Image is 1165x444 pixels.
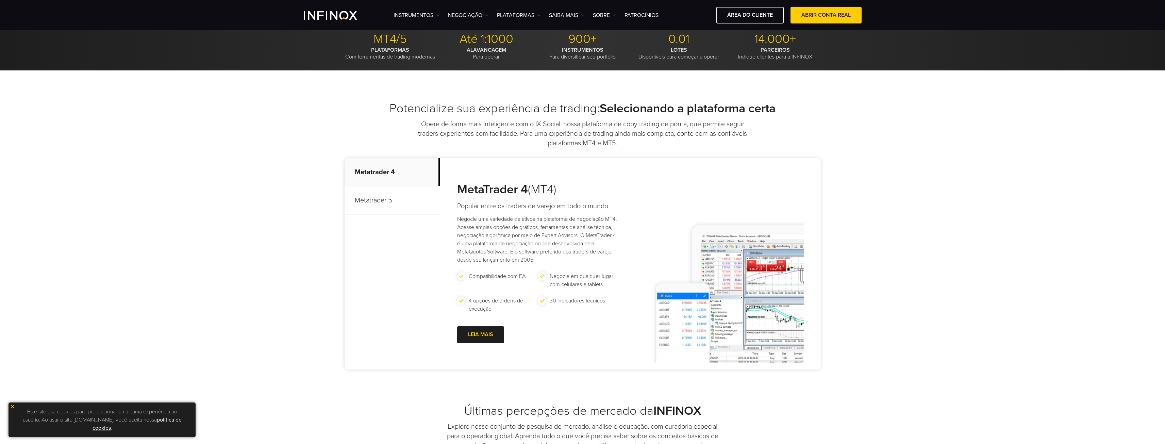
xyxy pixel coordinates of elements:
[345,186,440,215] p: Metatrader 5
[304,11,373,20] a: INFINOX Logo
[345,32,436,47] p: MT4/5
[457,215,619,264] p: Negocie uma variedade de ativos na plataforma de negociação MT4. Acesse amplas opções de gráficos...
[716,7,784,23] a: ÁREA DO CLIENTE
[497,11,540,19] a: PLATAFORMAS
[345,101,821,116] h2: Potencialize sua experiência de trading:
[441,32,532,47] p: Até 1:1000
[593,11,616,19] a: SOBRE
[633,47,725,60] p: Disponíveis para começar a operar
[537,47,628,60] p: Para diversificar seu portfólio
[457,201,619,211] h4: Popular entre os traders de varejo em todo o mundo.
[550,297,605,305] p: 30 indicadores técnicos
[12,406,192,434] p: Este site usa cookies para proporcionar uma ótima experiência ao usuário. Ao usar o site [DOMAIN_...
[549,11,584,19] a: Saiba mais
[469,297,535,313] p: 4 opções de ordens de execução
[537,32,628,47] p: 900+
[550,272,616,289] p: Negocie em qualquer lugar com celulares e tablets
[457,326,504,343] a: LEIA MAIS
[761,47,790,53] strong: PARCEIROS
[469,272,526,280] p: Compatibilidade com EA
[448,11,488,19] a: NEGOCIAÇÃO
[730,32,821,47] p: 14.000+
[467,47,506,53] strong: ALAVANCAGEM
[562,47,603,53] strong: INSTRUMENTOS
[345,158,440,186] p: Metatrader 4
[653,404,701,418] strong: INFINOX
[345,47,436,60] p: Com ferramentas de trading modernas
[671,47,687,53] strong: LOTES
[457,182,619,197] h3: (MT4)
[371,47,409,53] strong: PLATAFORMAS
[625,11,659,19] a: Patrocínios
[633,32,725,47] p: 0.01
[730,47,821,60] p: Indique clientes para a INFINOX
[345,404,821,418] h2: Últimas percepções de mercado da
[394,11,439,19] a: Instrumentos
[10,404,15,409] img: yellow close icon
[441,47,532,60] p: Para operar
[600,101,776,116] strong: Selecionando a plataforma certa
[457,182,528,197] strong: MetaTrader 4
[790,7,862,23] a: ABRIR CONTA REAL
[418,119,748,148] p: Opere de forma mais inteligente com o IX Social, nossa plataforma de copy trading de ponta, que p...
